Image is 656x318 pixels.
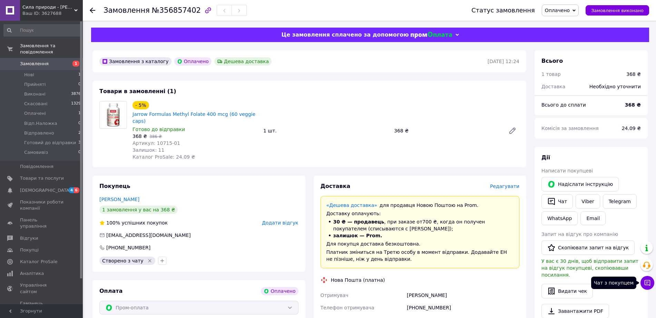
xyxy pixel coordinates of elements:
[71,91,81,97] span: 3876
[541,177,619,191] button: Надіслати інструкцію
[541,102,586,108] span: Всього до сплати
[133,111,255,124] a: Jarrow Formulas Methyl Folate 400 mcg (60 veggie caps)
[174,57,212,66] div: Оплачено
[147,258,153,264] svg: Видалити мітку
[106,244,151,251] div: [PHONE_NUMBER]
[541,258,638,278] span: У вас є 30 днів, щоб відправити запит на відгук покупцеві, скопіювавши посилання.
[78,110,81,117] span: 1
[133,133,147,139] span: 368 ₴
[3,24,81,37] input: Пошук
[321,305,374,310] span: Телефон отримувача
[20,282,64,295] span: Управління сайтом
[24,110,46,117] span: Оплачені
[74,187,79,193] span: 6
[22,10,83,17] div: Ваш ID: 3627688
[22,4,74,10] span: Сила природи - Здорова Родина
[541,194,573,209] button: Чат
[603,194,637,209] a: Telegram
[214,57,272,66] div: Дешева доставка
[24,120,57,127] span: Відп.Наложка
[326,240,514,247] div: Для покупця доставка безкоштовна.
[262,220,298,226] span: Додати відгук
[622,126,641,131] span: 24.09 ₴
[591,8,644,13] span: Замовлення виконано
[78,149,81,156] span: 0
[69,187,74,193] span: 4
[333,219,384,225] span: 30 ₴ — продавець
[20,247,39,253] span: Покупці
[326,249,514,262] div: Платник зміниться на Третю особу в момент відправки. Додавайте ЕН не пізніше, ніж у день відправки.
[90,7,95,14] div: Повернутися назад
[78,130,81,136] span: 2
[20,217,64,229] span: Панель управління
[326,202,377,208] a: «Дешева доставка»
[133,154,195,160] span: Каталог ProSale: 24.09 ₴
[326,210,514,217] div: Доставку оплачують:
[24,72,34,78] span: Нові
[24,149,48,156] span: Самовивіз
[20,259,57,265] span: Каталог ProSale
[24,81,46,88] span: Прийняті
[20,175,64,181] span: Товари та послуги
[149,134,162,139] span: 386 ₴
[78,72,81,78] span: 1
[490,183,519,189] span: Редагувати
[640,276,654,290] button: Чат з покупцем
[541,231,618,237] span: Запит на відгук про компанію
[133,127,185,132] span: Готово до відправки
[99,219,168,226] div: успішних покупок
[261,126,391,136] div: 1 шт.
[580,211,606,225] button: Email
[541,84,565,89] span: Доставка
[261,287,298,295] div: Оплачено
[326,202,514,209] div: для продавця Новою Поштою на Prom.
[625,102,641,108] b: 368 ₴
[20,235,38,241] span: Відгуки
[321,292,349,298] span: Отримувач
[20,163,53,170] span: Повідомлення
[20,43,83,55] span: Замовлення та повідомлення
[133,101,149,109] div: - 5%
[541,284,593,298] button: Видати чек
[133,140,180,146] span: Артикул: 10715-01
[541,211,578,225] a: WhatsApp
[104,6,150,14] span: Замовлення
[78,120,81,127] span: 0
[411,32,452,38] img: evopay logo
[326,218,514,232] li: , при заказе от 700 ₴ , когда он получен покупателем (списываются с [PERSON_NAME]);
[329,277,387,284] div: Нова Пошта (платна)
[586,5,649,16] button: Замовлення виконано
[541,58,563,64] span: Всього
[471,7,535,14] div: Статус замовлення
[405,289,521,301] div: [PERSON_NAME]
[99,57,172,66] div: Замовлення з каталогу
[391,126,503,136] div: 368 ₴
[99,88,176,95] span: Товари в замовленні (1)
[24,140,76,146] span: Готовий до відправки
[24,101,48,107] span: Скасовані
[626,71,641,78] div: 368 ₴
[20,300,64,313] span: Гаманець компанії
[281,31,409,38] span: Це замовлення сплачено за допомогою
[541,168,593,173] span: Написати покупцеві
[24,91,46,97] span: Виконані
[405,301,521,314] div: [PHONE_NUMBER]
[541,126,599,131] span: Комісія за замовлення
[99,288,123,294] span: Оплата
[102,258,144,264] span: Створено з чату
[20,270,44,277] span: Аналітика
[333,233,382,238] span: залишок — Prom.
[106,220,120,226] span: 100%
[576,194,600,209] a: Viber
[488,59,519,64] time: [DATE] 12:24
[20,187,71,193] span: [DEMOGRAPHIC_DATA]
[78,140,81,146] span: 3
[78,81,81,88] span: 0
[24,130,54,136] span: Відправлено
[106,232,191,238] span: [EMAIL_ADDRESS][DOMAIN_NAME]
[72,61,79,67] span: 1
[506,124,519,138] a: Редагувати
[99,183,130,189] span: Покупець
[20,199,64,211] span: Показники роботи компанії
[545,8,570,13] span: Оплачено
